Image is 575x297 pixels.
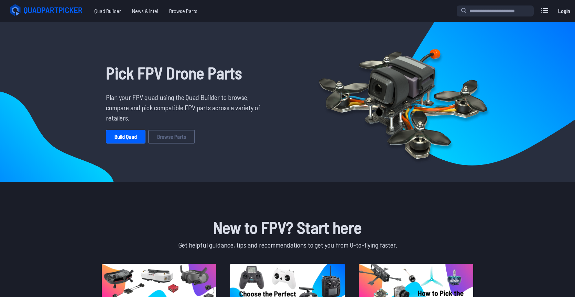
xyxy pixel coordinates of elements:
a: Browse Parts [148,130,195,144]
h1: New to FPV? Start here [100,215,475,240]
a: Quad Builder [89,4,127,18]
img: Quadcopter [304,33,502,171]
a: Build Quad [106,130,145,144]
p: Get helpful guidance, tips and recommendations to get you from 0-to-flying faster. [100,240,475,250]
a: Login [556,4,572,18]
a: Browse Parts [164,4,203,18]
h1: Pick FPV Drone Parts [106,60,265,85]
p: Plan your FPV quad using the Quad Builder to browse, compare and pick compatible FPV parts across... [106,92,265,123]
a: News & Intel [127,4,164,18]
